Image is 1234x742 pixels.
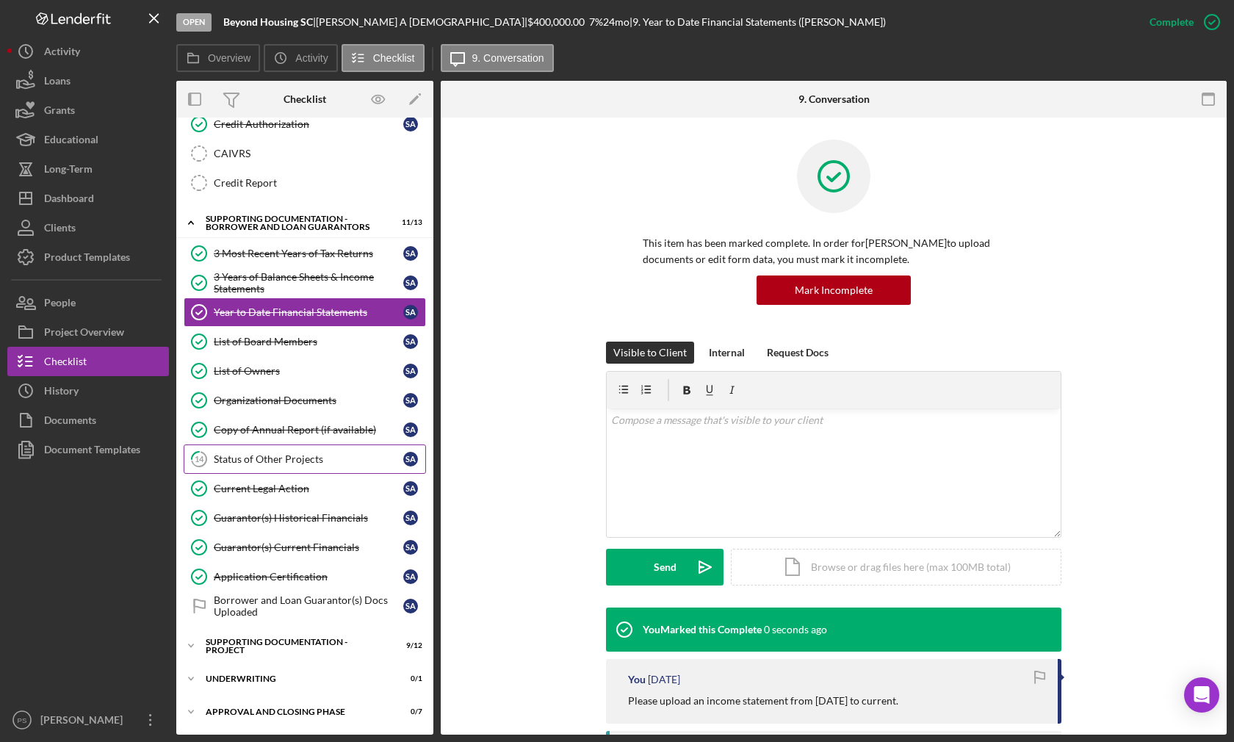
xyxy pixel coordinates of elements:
[184,415,426,444] a: Copy of Annual Report (if available)SA
[7,705,169,735] button: PS[PERSON_NAME]
[214,271,403,295] div: 3 Years of Balance Sheets & Income Statements
[184,474,426,503] a: Current Legal ActionSA
[206,638,386,655] div: Supporting Documentation - Project
[373,52,415,64] label: Checklist
[7,376,169,406] a: History
[7,317,169,347] button: Project Overview
[214,118,403,130] div: Credit Authorization
[403,364,418,378] div: S A
[214,148,425,159] div: CAIVRS
[184,562,426,591] a: Application CertificationSA
[403,511,418,525] div: S A
[767,342,829,364] div: Request Docs
[403,393,418,408] div: S A
[628,693,898,709] p: Please upload an income statement from [DATE] to current.
[1135,7,1227,37] button: Complete
[44,347,87,380] div: Checklist
[184,591,426,621] a: Borrower and Loan Guarantor(s) Docs UploadedSA
[701,342,752,364] button: Internal
[1150,7,1194,37] div: Complete
[184,386,426,415] a: Organizational DocumentsSA
[184,298,426,327] a: Year to Date Financial StatementsSA
[403,334,418,349] div: S A
[214,594,403,618] div: Borrower and Loan Guarantor(s) Docs Uploaded
[7,288,169,317] a: People
[527,16,589,28] div: $400,000.00
[44,376,79,409] div: History
[214,336,403,347] div: List of Board Members
[44,154,93,187] div: Long-Term
[589,16,603,28] div: 7 %
[7,184,169,213] button: Dashboard
[214,424,403,436] div: Copy of Annual Report (if available)
[44,435,140,468] div: Document Templates
[396,707,422,716] div: 0 / 7
[295,52,328,64] label: Activity
[403,422,418,437] div: S A
[206,674,386,683] div: Underwriting
[403,481,418,496] div: S A
[7,37,169,66] button: Activity
[7,213,169,242] a: Clients
[403,452,418,467] div: S A
[214,365,403,377] div: List of Owners
[208,52,250,64] label: Overview
[403,569,418,584] div: S A
[37,705,132,738] div: [PERSON_NAME]
[44,242,130,275] div: Product Templates
[44,288,76,321] div: People
[184,327,426,356] a: List of Board MembersSA
[44,125,98,158] div: Educational
[764,624,827,635] time: 2025-08-26 15:14
[7,406,169,435] button: Documents
[195,454,204,464] tspan: 14
[441,44,554,72] button: 9. Conversation
[7,125,169,154] button: Educational
[795,275,873,305] div: Mark Incomplete
[342,44,425,72] button: Checklist
[403,246,418,261] div: S A
[284,93,326,105] div: Checklist
[184,356,426,386] a: List of OwnersSA
[403,117,418,132] div: S A
[184,533,426,562] a: Guarantor(s) Current FinancialsSA
[223,16,316,28] div: |
[654,549,676,586] div: Send
[184,503,426,533] a: Guarantor(s) Historical FinancialsSA
[396,218,422,227] div: 11 / 13
[757,275,911,305] button: Mark Incomplete
[7,435,169,464] a: Document Templates
[44,37,80,70] div: Activity
[18,716,27,724] text: PS
[709,342,745,364] div: Internal
[606,549,724,586] button: Send
[7,154,169,184] a: Long-Term
[396,641,422,650] div: 9 / 12
[613,342,687,364] div: Visible to Client
[403,540,418,555] div: S A
[396,674,422,683] div: 0 / 1
[44,317,124,350] div: Project Overview
[214,512,403,524] div: Guarantor(s) Historical Financials
[214,571,403,583] div: Application Certification
[7,66,169,96] button: Loans
[214,177,425,189] div: Credit Report
[7,347,169,376] button: Checklist
[316,16,527,28] div: [PERSON_NAME] A [DEMOGRAPHIC_DATA] |
[44,213,76,246] div: Clients
[628,674,646,685] div: You
[7,242,169,272] button: Product Templates
[7,96,169,125] button: Grants
[264,44,337,72] button: Activity
[184,444,426,474] a: 14Status of Other ProjectsSA
[403,275,418,290] div: S A
[214,395,403,406] div: Organizational Documents
[184,139,426,168] a: CAIVRS
[214,453,403,465] div: Status of Other Projects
